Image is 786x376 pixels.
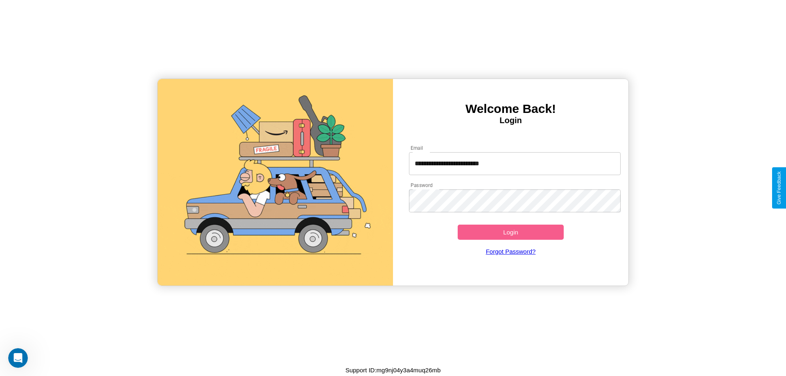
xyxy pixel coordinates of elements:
[458,225,564,240] button: Login
[158,79,393,286] img: gif
[776,171,782,205] div: Give Feedback
[393,116,628,125] h4: Login
[8,348,28,368] iframe: Intercom live chat
[393,102,628,116] h3: Welcome Back!
[411,144,423,151] label: Email
[411,182,432,189] label: Password
[346,365,441,376] p: Support ID: mg9nj04y3a4muq26mb
[405,240,617,263] a: Forgot Password?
